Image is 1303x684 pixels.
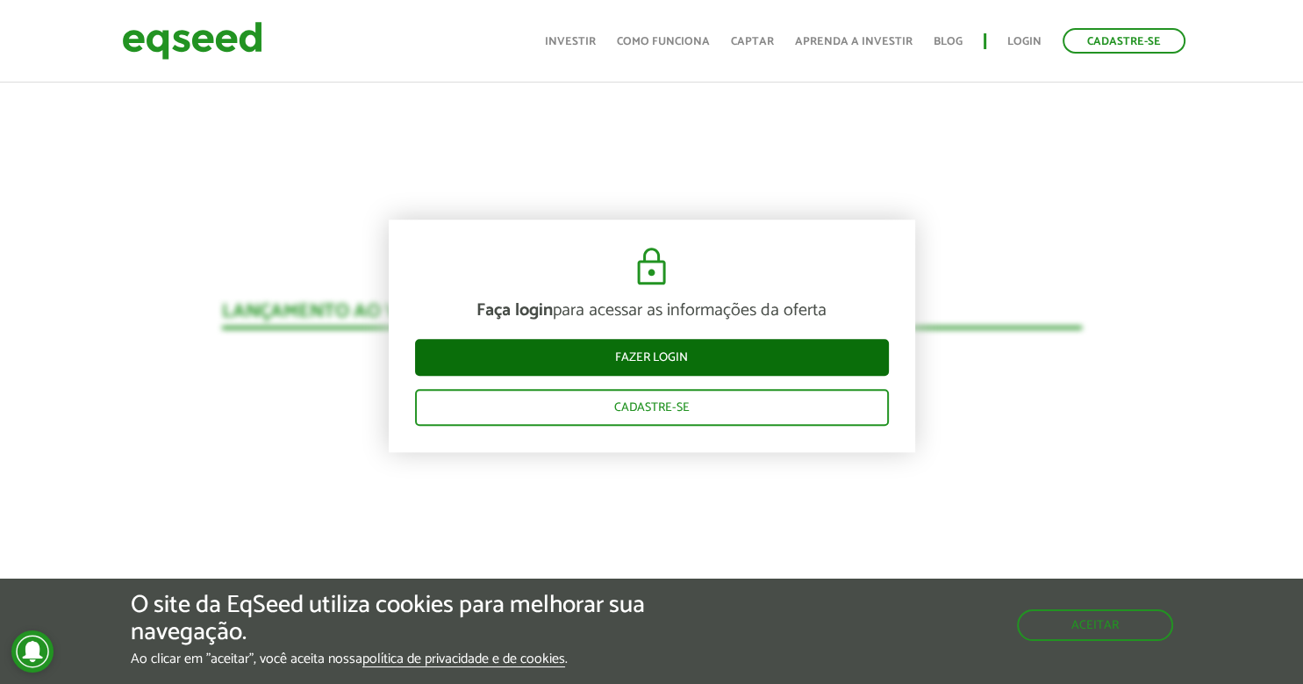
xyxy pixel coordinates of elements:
[415,339,889,376] a: Fazer login
[630,246,673,288] img: cadeado.svg
[415,300,889,321] p: para acessar as informações da oferta
[131,651,756,667] p: Ao clicar em "aceitar", você aceita nossa .
[415,389,889,426] a: Cadastre-se
[731,36,774,47] a: Captar
[795,36,913,47] a: Aprenda a investir
[1007,36,1042,47] a: Login
[122,18,262,64] img: EqSeed
[934,36,963,47] a: Blog
[362,652,565,667] a: política de privacidade e de cookies
[617,36,710,47] a: Como funciona
[1017,609,1173,641] button: Aceitar
[131,592,756,646] h5: O site da EqSeed utiliza cookies para melhorar sua navegação.
[476,296,553,325] strong: Faça login
[1063,28,1185,54] a: Cadastre-se
[545,36,596,47] a: Investir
